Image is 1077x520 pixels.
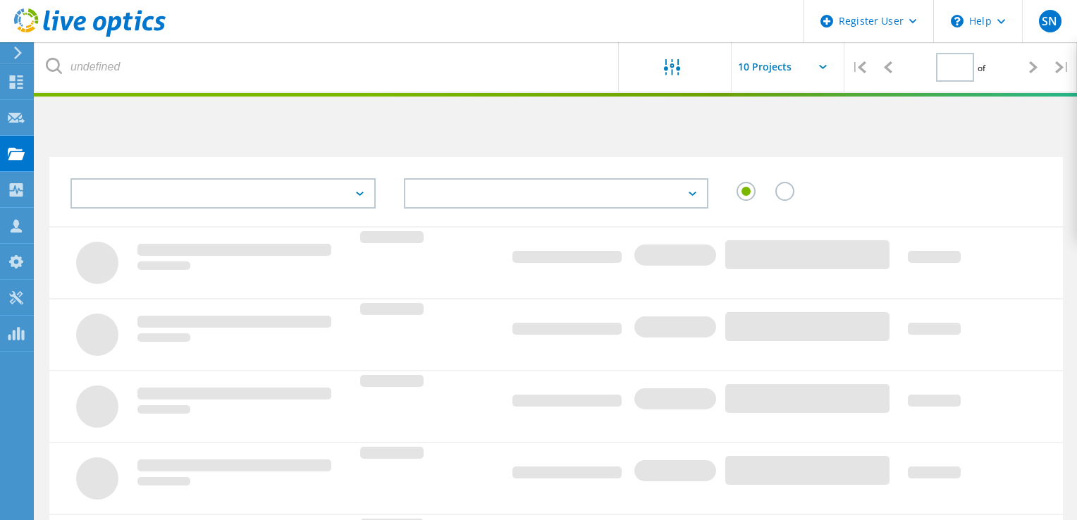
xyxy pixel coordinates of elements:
div: | [844,42,873,92]
div: | [1048,42,1077,92]
span: SN [1042,16,1057,27]
a: Live Optics Dashboard [14,30,166,39]
span: of [978,62,985,74]
svg: \n [951,15,964,27]
input: undefined [35,42,620,92]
